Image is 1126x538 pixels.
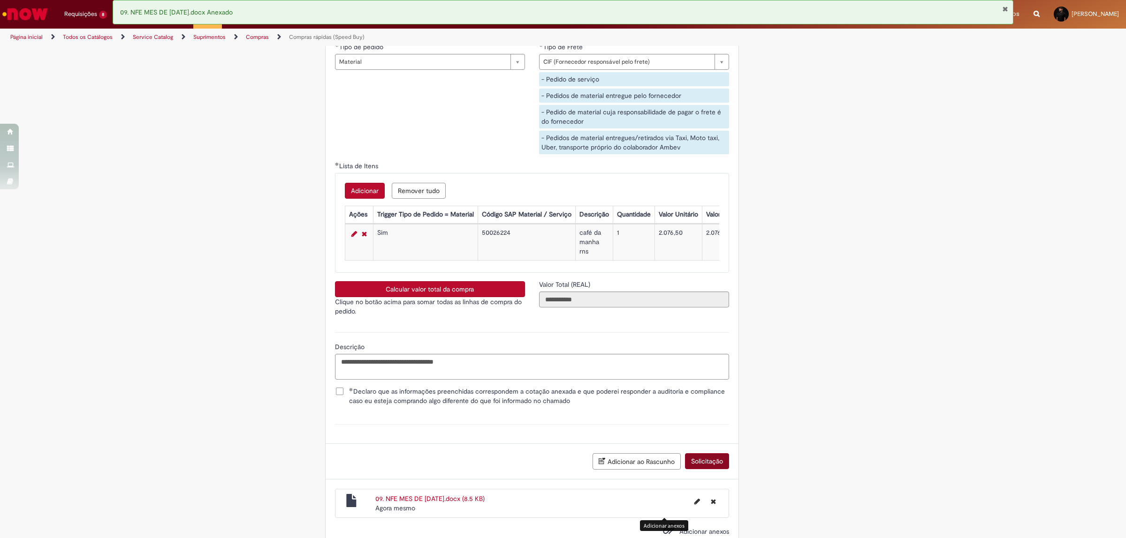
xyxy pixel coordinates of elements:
[345,183,385,199] button: Add a row for Lista de Itens
[359,228,369,239] a: Remover linha 1
[63,33,113,41] a: Todos os Catálogos
[335,162,339,166] span: Obrigatório Preenchido
[375,504,415,512] span: Agora mesmo
[543,43,585,51] span: Tipo de Frete
[335,343,366,351] span: Descrição
[654,206,702,224] th: Valor Unitário
[575,206,613,224] th: Descrição
[349,387,729,405] span: Declaro que as informações preenchidas correspondem a cotação anexada e que poderei responder a a...
[689,494,706,509] button: Editar nome de arquivo 09. NFE MES DE SETEMBRO 2025.docx
[339,162,380,170] span: Lista de Itens
[349,228,359,239] a: Editar Linha 1
[7,29,744,46] ul: Trilhas de página
[539,72,729,86] div: - Pedido de serviço
[335,354,729,380] textarea: Descrição
[705,494,722,509] button: Excluir 09. NFE MES DE SETEMBRO 2025.docx
[640,520,688,531] div: Adicionar anexos
[193,33,226,41] a: Suprimentos
[289,33,365,41] a: Compras rápidas (Speed Buy)
[539,131,729,154] div: - Pedidos de material entregues/retirados via Taxi, Moto taxi, Uber, transporte próprio do colabo...
[373,224,478,261] td: Sim
[543,54,710,69] span: CIF (Fornecedor responsável pelo frete)
[1072,10,1119,18] span: [PERSON_NAME]
[335,297,525,316] p: Clique no botão acima para somar todas as linhas de compra do pedido.
[10,33,43,41] a: Página inicial
[613,206,654,224] th: Quantidade
[246,33,269,41] a: Compras
[539,89,729,103] div: - Pedidos de material entregue pelo fornecedor
[339,54,506,69] span: Material
[99,11,107,19] span: 8
[345,206,373,224] th: Ações
[539,291,729,307] input: Valor Total (REAL)
[375,504,415,512] time: 29/09/2025 11:30:06
[539,280,592,289] label: Somente leitura - Valor Total (REAL)
[478,206,575,224] th: Código SAP Material / Serviço
[1,5,49,23] img: ServiceNow
[1002,5,1008,13] button: Fechar Notificação
[335,281,525,297] button: Calcular valor total da compra
[613,224,654,261] td: 1
[392,183,446,199] button: Remove all rows for Lista de Itens
[679,527,729,536] span: Adicionar anexos
[375,494,485,503] a: 09. NFE MES DE [DATE].docx (8.5 KB)
[349,388,353,391] span: Obrigatório Preenchido
[339,43,385,51] span: Tipo de pedido
[702,206,762,224] th: Valor Total Moeda
[539,105,729,128] div: - Pedido de material cuja responsabilidade de pagar o frete é do fornecedor
[64,9,97,19] span: Requisições
[478,224,575,261] td: 50026224
[133,33,173,41] a: Service Catalog
[654,224,702,261] td: 2.076,50
[120,8,233,16] span: 09. NFE MES DE [DATE].docx Anexado
[593,453,681,470] button: Adicionar ao Rascunho
[373,206,478,224] th: Trigger Tipo de Pedido = Material
[702,224,762,261] td: 2.076,50
[575,224,613,261] td: café da manha rns
[685,453,729,469] button: Solicitação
